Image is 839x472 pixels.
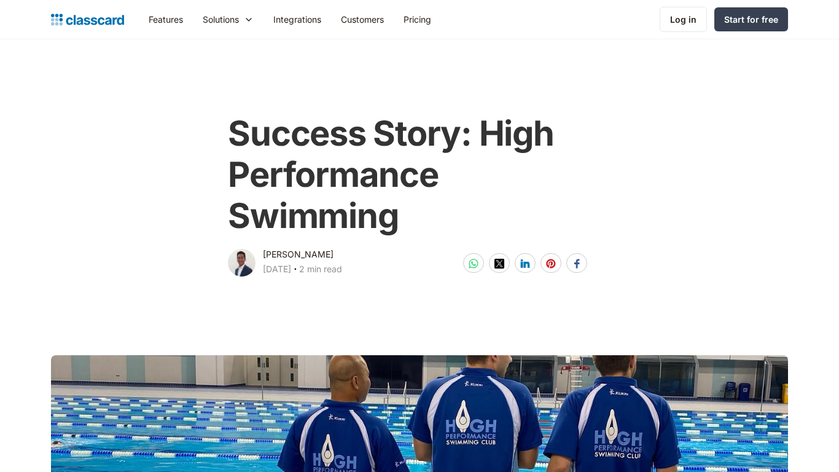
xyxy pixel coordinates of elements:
div: 2 min read [299,262,342,277]
div: Log in [670,13,697,26]
img: facebook-white sharing button [572,259,582,269]
div: Start for free [724,13,778,26]
div: [PERSON_NAME] [263,247,334,262]
img: whatsapp-white sharing button [469,259,478,269]
h1: Success Story: High Performance Swimming [228,113,611,237]
img: twitter-white sharing button [494,259,504,269]
div: Solutions [193,6,263,33]
div: [DATE] [263,262,291,277]
div: ‧ [291,262,299,279]
a: Log in [660,7,707,32]
a: Features [139,6,193,33]
div: Solutions [203,13,239,26]
img: linkedin-white sharing button [520,259,530,269]
img: pinterest-white sharing button [546,259,556,269]
a: Logo [51,11,124,28]
a: Integrations [263,6,331,33]
a: Start for free [714,7,788,31]
a: Customers [331,6,394,33]
a: Pricing [394,6,441,33]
